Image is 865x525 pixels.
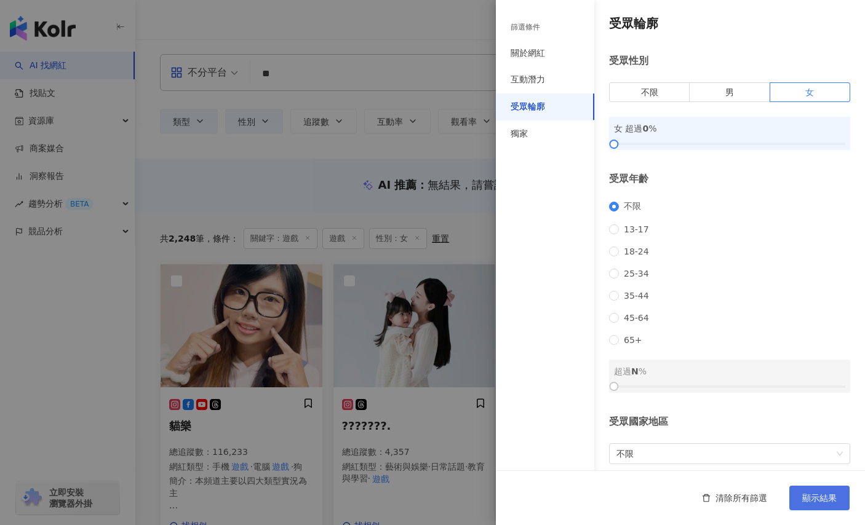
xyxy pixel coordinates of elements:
h4: 受眾輪廓 [609,15,850,32]
div: 受眾性別 [609,54,850,68]
span: 25-34 [619,269,654,278]
span: 顯示結果 [802,493,837,503]
span: delete [702,494,711,502]
span: 不限 [616,444,843,464]
div: 獨家 [511,128,528,140]
span: 不限 [619,201,646,212]
span: 不限 [641,87,658,97]
div: 受眾國家地區 [609,415,850,428]
span: 18-24 [619,247,654,256]
span: 清除所有篩選 [716,493,767,503]
div: 篩選條件 [511,22,540,33]
span: 13-17 [619,224,654,234]
span: N [631,366,639,376]
span: 女 [805,87,814,97]
div: 關於網紅 [511,47,545,60]
button: 清除所有篩選 [690,486,779,510]
div: 超過 % [614,365,845,378]
span: 35-44 [619,291,654,301]
span: 0 [642,124,648,133]
span: 男 [725,87,734,97]
div: 女 超過 % [614,122,845,135]
div: 受眾年齡 [609,172,850,186]
span: 65+ [619,335,647,345]
span: 45-64 [619,313,654,323]
button: 顯示結果 [789,486,850,510]
div: 受眾輪廓 [511,101,545,113]
div: 互動潛力 [511,74,545,86]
